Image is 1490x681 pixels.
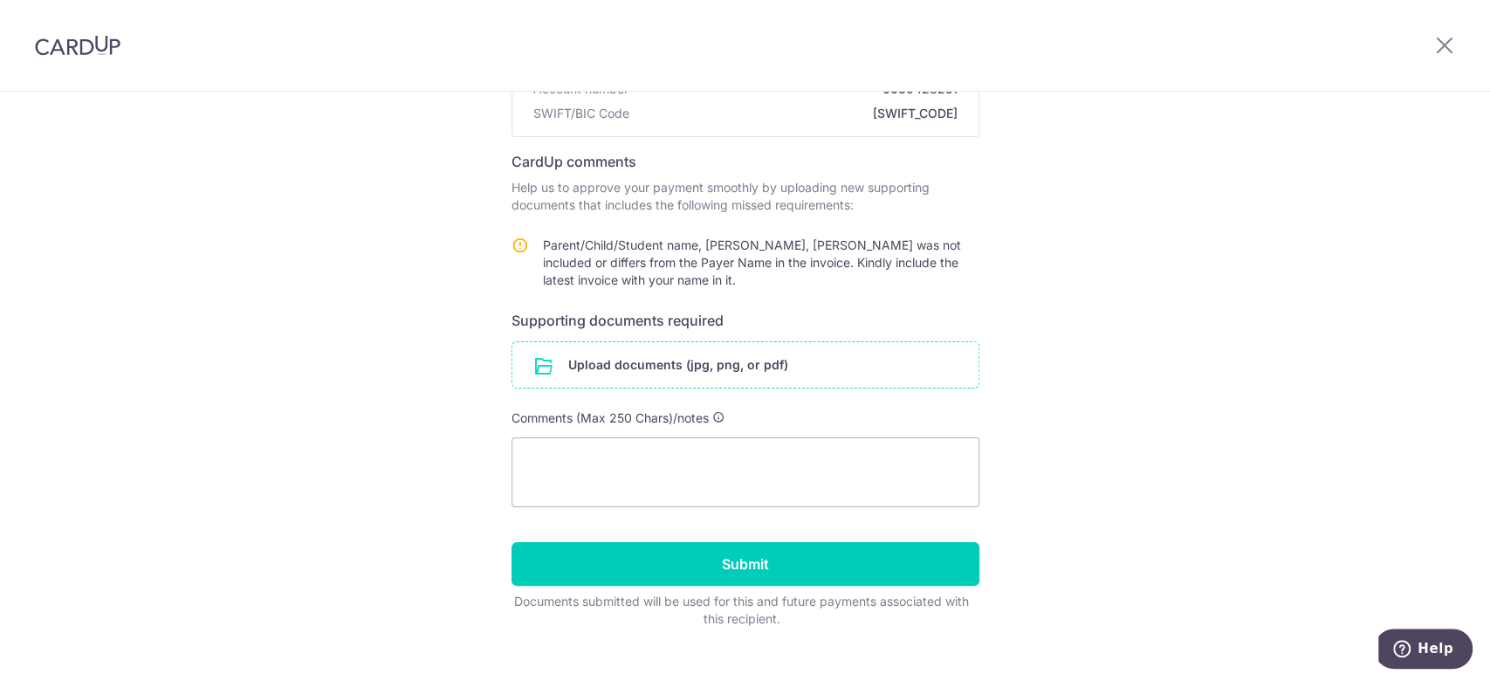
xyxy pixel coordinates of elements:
[512,179,979,214] p: Help us to approve your payment smoothly by uploading new supporting documents that includes the ...
[512,310,979,331] h6: Supporting documents required
[512,341,979,389] div: Upload documents (jpg, png, or pdf)
[512,593,972,628] div: Documents submitted will be used for this and future payments associated with this recipient.
[543,237,961,287] span: Parent/Child/Student name, [PERSON_NAME], [PERSON_NAME] was not included or differs from the Paye...
[533,105,629,122] span: SWIFT/BIC Code
[636,105,958,122] span: [SWIFT_CODE]
[512,410,709,425] span: Comments (Max 250 Chars)/notes
[512,151,979,172] h6: CardUp comments
[512,542,979,586] input: Submit
[35,35,120,56] img: CardUp
[1378,629,1473,672] iframe: Opens a widget where you can find more information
